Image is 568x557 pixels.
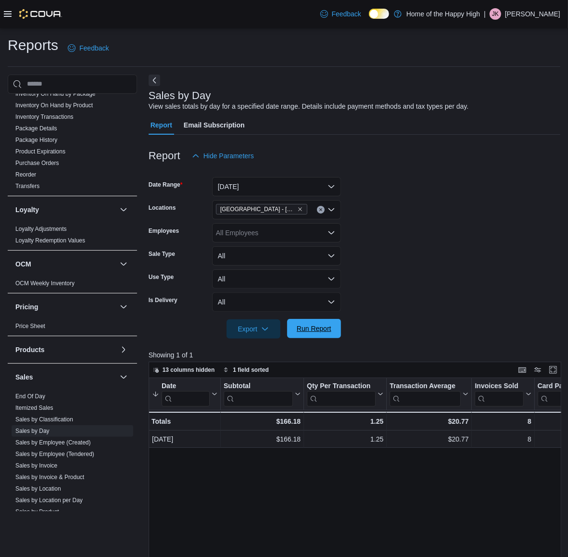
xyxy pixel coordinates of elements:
span: Transfers [15,182,39,190]
span: Sales by Employee (Created) [15,439,91,446]
a: Sales by Classification [15,416,73,423]
button: Products [118,344,129,355]
div: 1.25 [307,416,383,427]
div: 8 [475,416,531,427]
span: Loyalty Adjustments [15,225,67,233]
button: Qty Per Transaction [307,381,383,406]
button: All [212,292,341,312]
button: Invoices Sold [475,381,531,406]
div: Transaction Average [390,381,461,391]
div: $20.77 [390,433,468,445]
button: Enter fullscreen [547,364,559,376]
button: [DATE] [212,177,341,196]
div: View sales totals by day for a specified date range. Details include payment methods and tax type... [149,101,469,112]
label: Employees [149,227,179,235]
a: Itemized Sales [15,405,53,411]
span: Loyalty Redemption Values [15,237,85,244]
a: Package History [15,137,57,143]
span: Export [232,319,275,339]
div: Loyalty [8,223,137,250]
span: Sales by Invoice [15,462,57,469]
button: Transaction Average [390,381,468,406]
span: Inventory On Hand by Package [15,90,96,98]
div: OCM [8,278,137,293]
button: Open list of options [328,206,335,214]
span: Run Report [297,324,331,333]
button: Keyboard shortcuts [517,364,528,376]
button: 13 columns hidden [149,364,219,376]
span: Hide Parameters [203,151,254,161]
button: 1 field sorted [219,364,273,376]
h3: Products [15,345,45,354]
span: Sales by Product [15,508,59,516]
div: 1.25 [307,433,383,445]
button: Date [152,381,217,406]
div: $166.18 [224,416,301,427]
span: Price Sheet [15,322,45,330]
span: Sylvan Lake - Hewlett Park Landing - Fire & Flower [216,204,307,215]
span: Package Details [15,125,57,132]
a: Purchase Orders [15,160,59,166]
a: Inventory On Hand by Package [15,90,96,97]
a: Loyalty Adjustments [15,226,67,232]
a: Sales by Invoice [15,462,57,469]
a: Sales by Location [15,485,61,492]
a: Product Expirations [15,148,65,155]
div: Date [162,381,210,406]
img: Cova [19,9,62,19]
div: Qty Per Transaction [307,381,376,391]
a: Transfers [15,183,39,190]
span: 13 columns hidden [163,366,215,374]
button: Subtotal [224,381,301,406]
div: [DATE] [152,433,217,445]
div: Subtotal [224,381,293,391]
label: Sale Type [149,250,175,258]
span: Report [151,115,172,135]
span: Sales by Invoice & Product [15,473,84,481]
button: Products [15,345,116,354]
div: Joshua Kirkham [490,8,501,20]
div: Date [162,381,210,391]
button: All [212,246,341,266]
a: Inventory Transactions [15,114,74,120]
label: Locations [149,204,176,212]
a: Feedback [316,4,365,24]
p: Home of the Happy High [406,8,480,20]
span: Package History [15,136,57,144]
span: Sales by Day [15,427,50,435]
span: Sales by Location per Day [15,496,83,504]
span: Feedback [332,9,361,19]
button: OCM [118,258,129,270]
button: Next [149,75,160,86]
div: Invoices Sold [475,381,523,391]
button: Remove Sylvan Lake - Hewlett Park Landing - Fire & Flower from selection in this group [297,206,303,212]
a: Sales by Day [15,428,50,434]
div: 8 [475,433,531,445]
button: OCM [15,259,116,269]
button: Export [227,319,280,339]
a: Inventory On Hand by Product [15,102,93,109]
span: 1 field sorted [233,366,269,374]
span: End Of Day [15,392,45,400]
a: End Of Day [15,393,45,400]
button: Clear input [317,206,325,214]
a: Sales by Employee (Created) [15,439,91,446]
span: OCM Weekly Inventory [15,279,75,287]
h3: Report [149,150,180,162]
h3: Sales by Day [149,90,211,101]
p: Showing 1 of 1 [149,350,565,360]
button: Run Report [287,319,341,338]
span: [GEOGRAPHIC_DATA] - [GEOGRAPHIC_DATA] - Fire & Flower [220,204,295,214]
div: Totals [151,416,217,427]
a: Reorder [15,171,36,178]
a: Sales by Employee (Tendered) [15,451,94,457]
div: Transaction Average [390,381,461,406]
button: Sales [15,372,116,382]
span: Email Subscription [184,115,245,135]
button: Hide Parameters [188,146,258,165]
